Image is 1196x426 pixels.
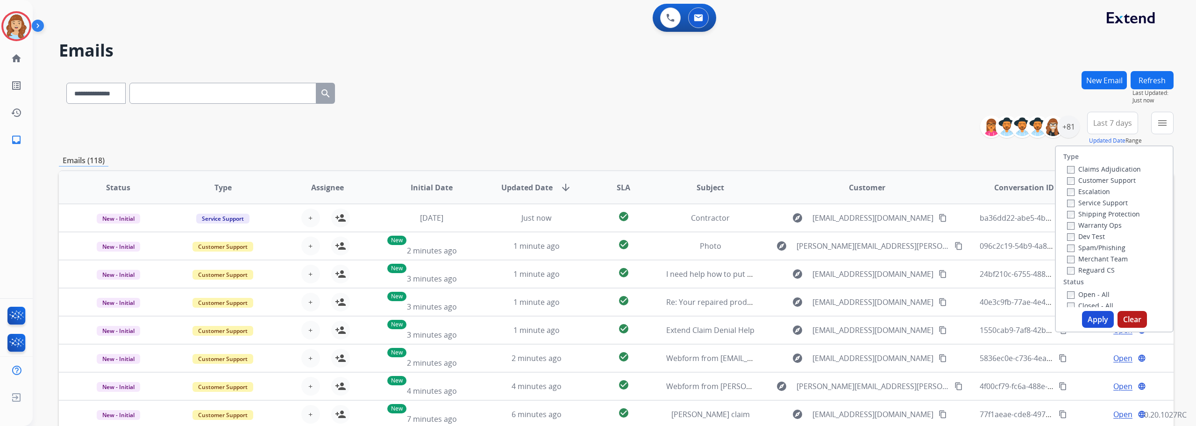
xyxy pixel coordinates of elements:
span: 1550cab9-7af8-42be-9055-3cf1141a256b [980,325,1120,335]
label: Shipping Protection [1067,209,1140,218]
input: Dev Test [1067,233,1075,241]
button: Refresh [1131,71,1174,89]
mat-icon: content_copy [954,242,963,250]
span: Webform from [EMAIL_ADDRESS][DOMAIN_NAME] on [DATE] [666,353,878,363]
span: 2 minutes ago [407,245,457,256]
mat-icon: arrow_downward [560,182,571,193]
span: Contractor [691,213,730,223]
span: Customer Support [192,326,253,336]
mat-icon: person_add [335,268,346,280]
mat-icon: content_copy [939,214,947,222]
span: Customer Support [192,270,253,280]
span: I need help how to put claim [666,269,766,279]
button: + [301,377,320,396]
label: Dev Test [1067,232,1105,241]
span: Subject [697,182,724,193]
span: ba36dd22-abe5-4b33-92a8-f983c4b1e3e3 [980,213,1124,223]
div: +81 [1057,116,1080,138]
button: + [301,209,320,227]
button: + [301,349,320,368]
span: Customer Support [192,410,253,420]
p: New [387,404,406,413]
mat-icon: home [11,53,22,64]
label: Open - All [1067,290,1110,299]
span: Conversation ID [994,182,1054,193]
mat-icon: search [320,88,331,99]
span: 1 minute ago [513,269,560,279]
span: 6 minutes ago [512,409,562,419]
label: Closed - All [1067,301,1113,310]
span: 1 minute ago [513,241,560,251]
span: 5836ec0e-c736-4ea6-800d-0502b1a68df4 [980,353,1122,363]
span: 3 minutes ago [407,274,457,284]
span: 1 minute ago [513,297,560,307]
p: Emails (118) [59,155,108,166]
mat-icon: content_copy [1059,354,1067,362]
span: [EMAIL_ADDRESS][DOMAIN_NAME] [812,268,933,280]
mat-icon: explore [792,212,803,224]
span: [EMAIL_ADDRESS][DOMAIN_NAME] [812,325,933,336]
mat-icon: content_copy [939,326,947,334]
input: Reguard CS [1067,267,1075,274]
mat-icon: person_add [335,325,346,336]
label: Service Support [1067,198,1128,207]
span: New - Initial [97,242,140,252]
label: Escalation [1067,187,1110,196]
mat-icon: menu [1157,117,1168,129]
label: Status [1063,277,1084,287]
mat-icon: explore [792,296,803,308]
mat-icon: language [1138,382,1146,390]
span: Open [1113,353,1132,364]
mat-icon: check_circle [618,295,629,306]
button: + [301,405,320,424]
span: Just now [1132,97,1174,104]
span: Initial Date [411,182,453,193]
span: [EMAIL_ADDRESS][DOMAIN_NAME] [812,296,933,308]
span: + [308,268,313,280]
span: Re: Your repaired product is ready for pickup [666,297,825,307]
span: Just now [521,213,551,223]
span: 4f00cf79-fc6a-488e-9217-36a3b70aa3a7 [980,381,1118,391]
label: Spam/Phishing [1067,243,1125,252]
input: Closed - All [1067,303,1075,310]
input: Open - All [1067,291,1075,299]
span: New - Initial [97,326,140,336]
button: Last 7 days [1087,112,1138,134]
span: + [308,240,313,252]
mat-icon: content_copy [939,298,947,306]
span: 7 minutes ago [407,414,457,424]
h2: Emails [59,41,1174,60]
span: Updated Date [501,182,553,193]
span: Extend Claim Denial Help [666,325,755,335]
span: New - Initial [97,298,140,308]
mat-icon: content_copy [1059,410,1067,419]
input: Warranty Ops [1067,222,1075,230]
mat-icon: person_add [335,409,346,420]
span: [EMAIL_ADDRESS][DOMAIN_NAME] [812,409,933,420]
input: Shipping Protection [1067,211,1075,218]
span: + [308,353,313,364]
input: Escalation [1067,188,1075,196]
span: 2 minutes ago [407,358,457,368]
span: 3 minutes ago [407,330,457,340]
mat-icon: content_copy [954,382,963,390]
p: New [387,236,406,245]
span: Range [1089,137,1142,144]
label: Warranty Ops [1067,221,1122,230]
span: Assignee [311,182,344,193]
input: Customer Support [1067,177,1075,185]
span: New - Initial [97,214,140,224]
button: Clear [1118,311,1147,328]
img: avatar [3,13,29,39]
button: + [301,293,320,311]
span: Service Support [196,214,249,224]
span: 4 minutes ago [512,381,562,391]
span: [PERSON_NAME][EMAIL_ADDRESS][PERSON_NAME][DOMAIN_NAME] [797,240,949,252]
span: Photo [700,241,721,251]
span: + [308,409,313,420]
mat-icon: person_add [335,212,346,224]
label: Customer Support [1067,176,1136,185]
span: 4 minutes ago [407,386,457,396]
button: Updated Date [1089,137,1125,144]
mat-icon: content_copy [939,354,947,362]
